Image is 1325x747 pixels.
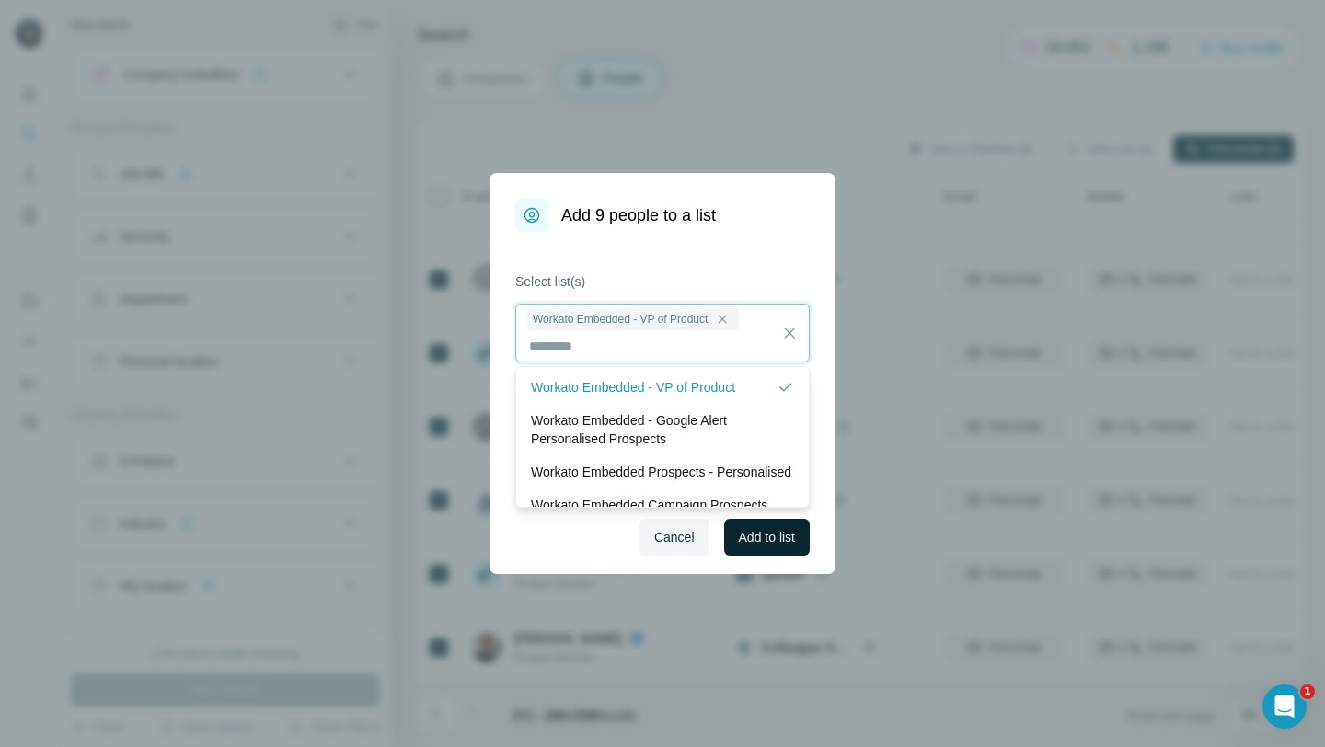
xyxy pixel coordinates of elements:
span: Cancel [654,528,695,546]
span: Add to list [739,528,795,546]
button: Add to list [724,519,810,556]
span: 1 [1300,684,1315,699]
p: Workato Embedded Prospects - Personalised [531,463,791,481]
p: Workato Embedded Campaign Prospects [531,496,767,514]
div: Workato Embedded - VP of Product [527,308,739,330]
iframe: Intercom live chat [1262,684,1307,729]
h1: Add 9 people to a list [561,202,716,228]
p: Workato Embedded - Google Alert Personalised Prospects [531,411,794,448]
p: Workato Embedded - VP of Product [531,378,735,396]
label: Select list(s) [515,272,810,291]
button: Cancel [639,519,709,556]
